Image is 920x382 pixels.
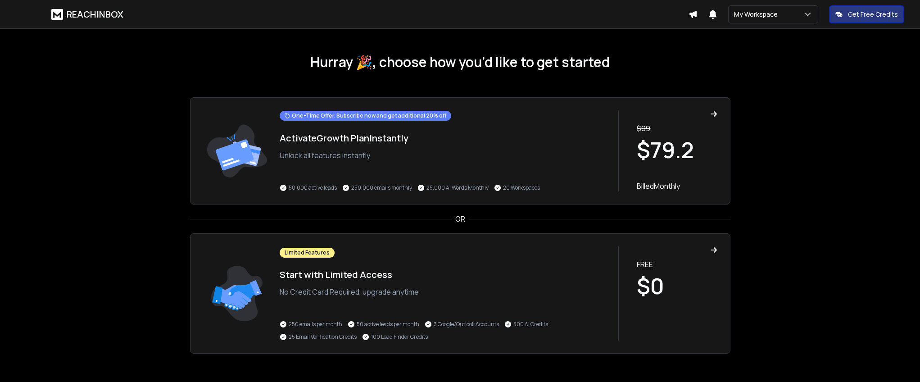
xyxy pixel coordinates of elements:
p: Unlock all features instantly [280,150,609,161]
h1: $0 [637,275,717,297]
p: 250,000 emails monthly [351,184,412,191]
p: Billed Monthly [637,181,717,191]
div: Limited Features [280,248,335,258]
h1: Activate Growth Plan Instantly [280,132,609,145]
p: 25,000 AI Words Monthly [426,184,489,191]
p: 20 Workspaces [503,184,540,191]
h1: Hurray 🎉, choose how you’d like to get started [190,54,730,70]
h1: Start with Limited Access [280,268,609,281]
img: trail [203,246,271,341]
div: One-Time Offer. Subscribe now and get additional 20% off [280,111,451,121]
p: 100 Lead Finder Credits [371,333,428,341]
p: 250 emails per month [289,321,342,328]
p: $ 99 [637,123,717,134]
p: FREE [637,259,717,270]
p: 3 Google/Outlook Accounts [434,321,499,328]
img: logo [51,9,63,20]
p: 50 active leads per month [357,321,419,328]
button: Get Free Credits [829,5,904,23]
div: OR [190,214,730,224]
p: My Workspace [734,10,781,19]
h1: REACHINBOX [67,8,123,21]
p: 25 Email Verification Credits [289,333,357,341]
p: 50,000 active leads [289,184,337,191]
img: trail [203,110,271,191]
p: Get Free Credits [848,10,898,19]
p: No Credit Card Required, upgrade anytime [280,286,609,297]
h1: $ 79.2 [637,139,717,161]
p: 500 AI Credits [513,321,548,328]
